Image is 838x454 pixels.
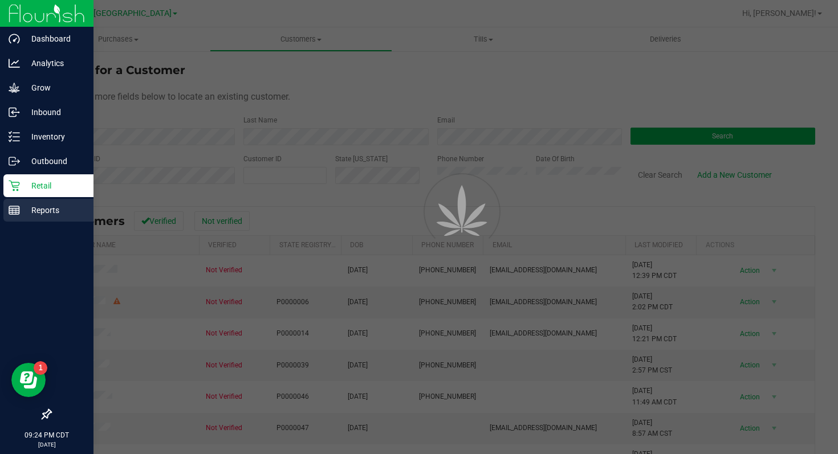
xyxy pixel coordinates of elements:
iframe: Resource center unread badge [34,361,47,375]
p: Outbound [20,154,88,168]
p: Grow [20,81,88,95]
p: Inbound [20,105,88,119]
inline-svg: Outbound [9,156,20,167]
p: 09:24 PM CDT [5,430,88,440]
inline-svg: Grow [9,82,20,93]
p: Retail [20,179,88,193]
inline-svg: Inventory [9,131,20,142]
p: [DATE] [5,440,88,449]
p: Reports [20,203,88,217]
inline-svg: Reports [9,204,20,216]
iframe: Resource center [11,363,46,397]
inline-svg: Analytics [9,58,20,69]
p: Dashboard [20,32,88,46]
inline-svg: Inbound [9,107,20,118]
p: Analytics [20,56,88,70]
inline-svg: Dashboard [9,33,20,44]
p: Inventory [20,130,88,144]
inline-svg: Retail [9,180,20,191]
